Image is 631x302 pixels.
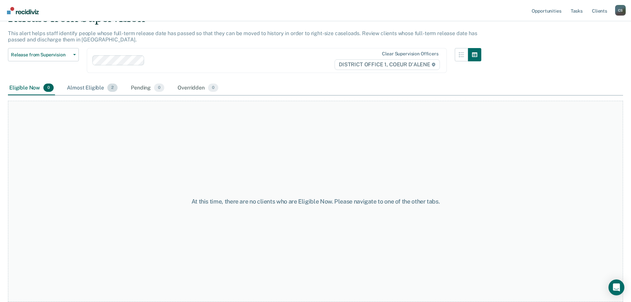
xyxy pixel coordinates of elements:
[176,81,220,95] div: Overridden0
[162,198,469,205] div: At this time, there are no clients who are Eligible Now. Please navigate to one of the other tabs.
[11,52,71,58] span: Release from Supervision
[615,5,626,16] button: Profile dropdown button
[615,5,626,16] div: C S
[382,51,438,57] div: Clear supervision officers
[66,81,119,95] div: Almost Eligible2
[8,30,477,43] p: This alert helps staff identify people whose full-term release date has passed so that they can b...
[208,84,218,92] span: 0
[130,81,166,95] div: Pending0
[107,84,118,92] span: 2
[8,81,55,95] div: Eligible Now0
[154,84,164,92] span: 0
[335,59,440,70] span: DISTRICT OFFICE 1, COEUR D'ALENE
[8,48,79,61] button: Release from Supervision
[7,7,39,14] img: Recidiviz
[43,84,54,92] span: 0
[608,279,624,295] div: Open Intercom Messenger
